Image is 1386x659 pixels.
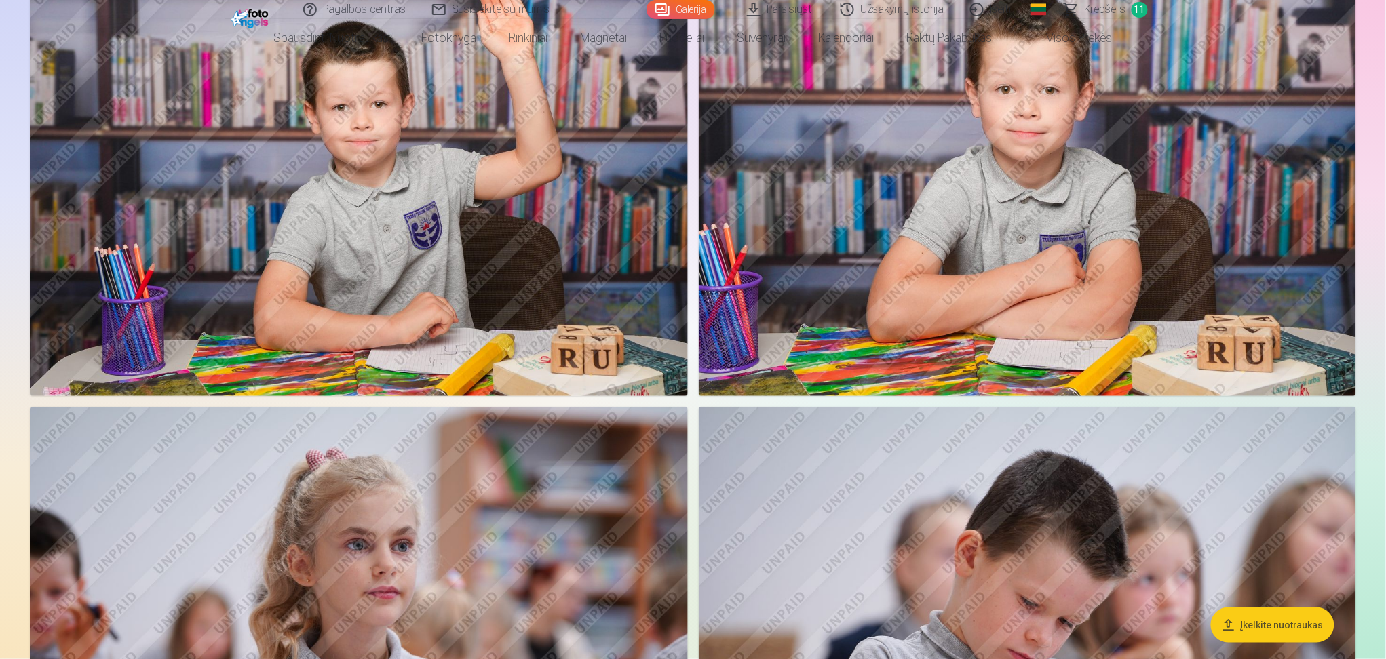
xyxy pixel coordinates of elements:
[564,19,644,57] a: Magnetai
[1132,2,1148,18] span: 11
[493,19,564,57] a: Rinkiniai
[258,19,406,57] a: Spausdinti nuotraukas
[891,19,1009,57] a: Raktų pakabukas
[1009,19,1129,57] a: Visos prekės
[644,19,721,57] a: Puodeliai
[406,19,493,57] a: Fotoknyga
[803,19,891,57] a: Kalendoriai
[1211,607,1334,643] button: Įkelkite nuotraukas
[721,19,803,57] a: Suvenyrai
[1085,1,1126,18] span: Krepšelis
[231,5,272,28] img: /fa2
